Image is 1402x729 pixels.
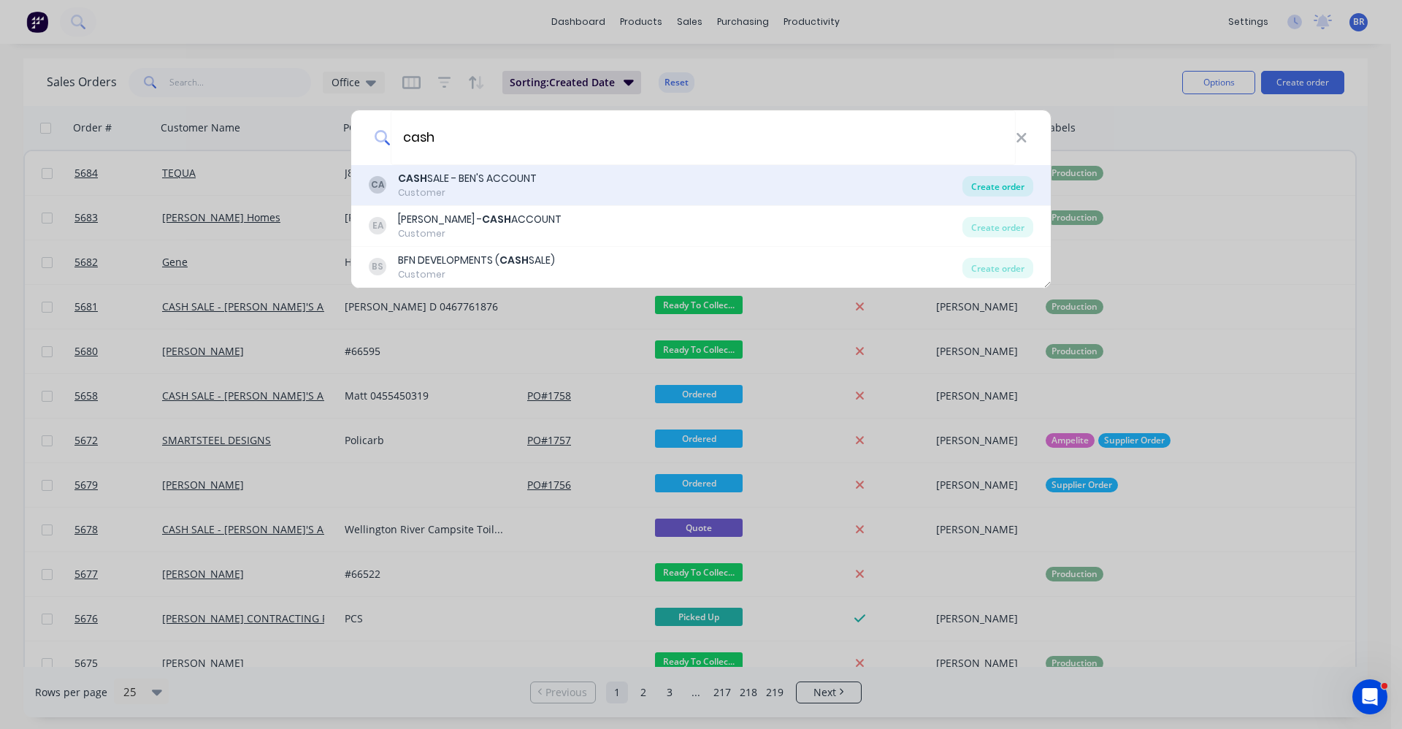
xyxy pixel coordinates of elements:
[962,217,1033,237] div: Create order
[369,217,386,234] div: EA
[962,258,1033,278] div: Create order
[398,171,427,186] b: CASH
[482,212,511,226] b: CASH
[398,268,555,281] div: Customer
[391,110,1016,165] input: Enter a customer name to create a new order...
[398,253,555,268] div: BFN DEVELOPMENTS ( SALE)
[499,253,529,267] b: CASH
[398,171,537,186] div: SALE - BEN'S ACCOUNT
[398,212,562,227] div: [PERSON_NAME] - ACCOUNT
[369,176,386,194] div: CA
[398,227,562,240] div: Customer
[398,186,537,199] div: Customer
[962,176,1033,196] div: Create order
[1352,679,1387,714] iframe: Intercom live chat
[369,258,386,275] div: BS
